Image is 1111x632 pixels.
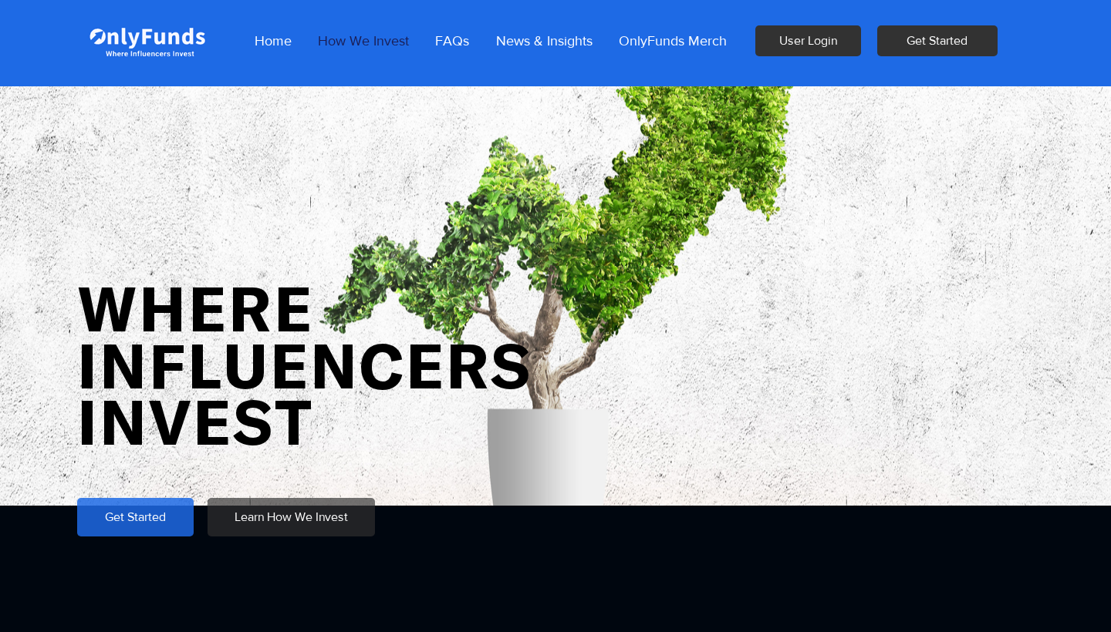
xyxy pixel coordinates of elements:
p: News & Insights [488,22,600,60]
span: Get Started [105,509,166,526]
span: User Login [779,32,837,49]
p: How We Invest [310,22,417,60]
a: News & Insights [482,22,606,60]
button: Get Started [77,498,194,536]
button: Get Started [877,25,998,56]
a: Learn How We Invest [208,498,375,536]
a: Home [241,22,305,60]
a: FAQs [422,22,482,60]
a: OnlyFunds Merch [606,22,739,60]
span: Learn How We Invest [235,509,348,526]
a: User Login [755,25,861,56]
p: FAQs [427,22,477,60]
p: OnlyFunds Merch [611,22,734,60]
nav: Site [241,22,739,60]
span: WHERE INFLUENCERS INVEST [77,270,532,457]
img: Onlyfunds logo in white on a blue background. [87,14,206,68]
span: Get Started [907,32,967,49]
a: How We Invest [305,22,422,60]
p: Home [247,22,299,60]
